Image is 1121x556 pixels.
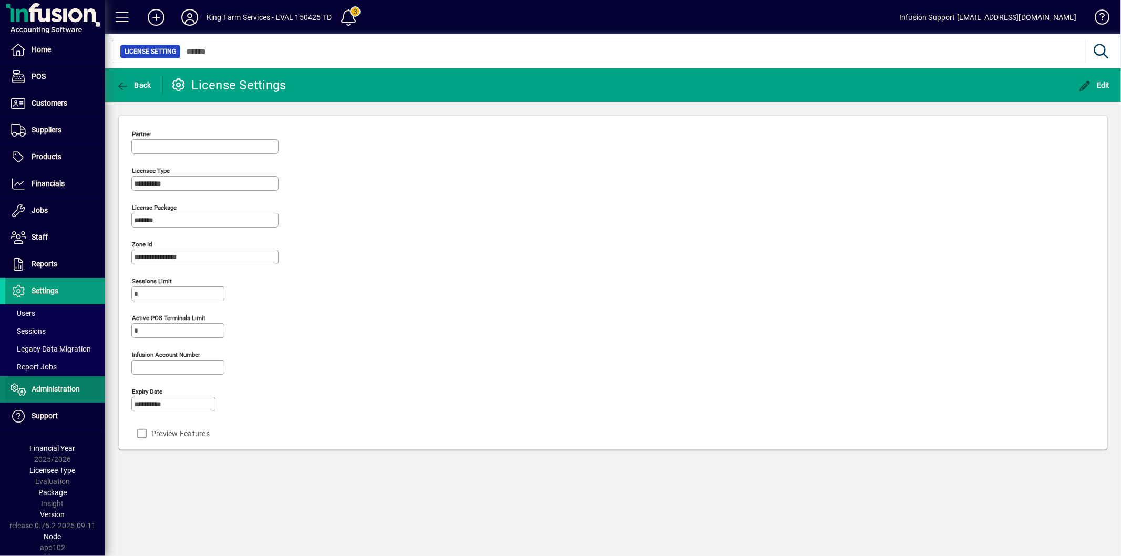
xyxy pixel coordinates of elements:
mat-label: Infusion account number [132,351,200,358]
span: Users [11,309,35,317]
span: Licensee Type [30,466,76,475]
span: Sessions [11,327,46,335]
mat-label: Active POS Terminals Limit [132,314,205,322]
a: Support [5,403,105,429]
span: Administration [32,385,80,393]
a: Suppliers [5,117,105,143]
span: Edit [1079,81,1110,89]
span: License Setting [125,46,176,57]
span: Suppliers [32,126,61,134]
button: Edit [1076,76,1113,95]
a: Legacy Data Migration [5,340,105,358]
span: Settings [32,286,58,295]
button: Add [139,8,173,27]
a: POS [5,64,105,90]
mat-label: Expiry date [132,388,162,395]
div: License Settings [171,77,286,94]
div: King Farm Services - EVAL 150425 TD [207,9,332,26]
span: Home [32,45,51,54]
span: Financials [32,179,65,188]
a: Staff [5,224,105,251]
mat-label: Partner [132,130,151,138]
span: Version [40,510,65,519]
span: Reports [32,260,57,268]
span: Back [116,81,151,89]
span: Jobs [32,206,48,214]
a: Products [5,144,105,170]
a: Users [5,304,105,322]
app-page-header-button: Back [105,76,163,95]
button: Back [114,76,154,95]
a: Administration [5,376,105,403]
mat-label: Zone Id [132,241,152,248]
span: Customers [32,99,67,107]
a: Customers [5,90,105,117]
mat-label: Licensee Type [132,167,170,174]
span: Legacy Data Migration [11,345,91,353]
a: Reports [5,251,105,277]
span: Support [32,411,58,420]
a: Sessions [5,322,105,340]
span: Node [44,532,61,541]
span: Report Jobs [11,363,57,371]
mat-label: License Package [132,204,177,211]
span: Staff [32,233,48,241]
span: Package [38,488,67,497]
a: Jobs [5,198,105,224]
div: Infusion Support [EMAIL_ADDRESS][DOMAIN_NAME] [899,9,1076,26]
span: Financial Year [30,444,76,452]
span: Products [32,152,61,161]
a: Report Jobs [5,358,105,376]
span: POS [32,72,46,80]
a: Financials [5,171,105,197]
mat-label: Sessions Limit [132,277,172,285]
button: Profile [173,8,207,27]
a: Home [5,37,105,63]
a: Knowledge Base [1087,2,1108,36]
